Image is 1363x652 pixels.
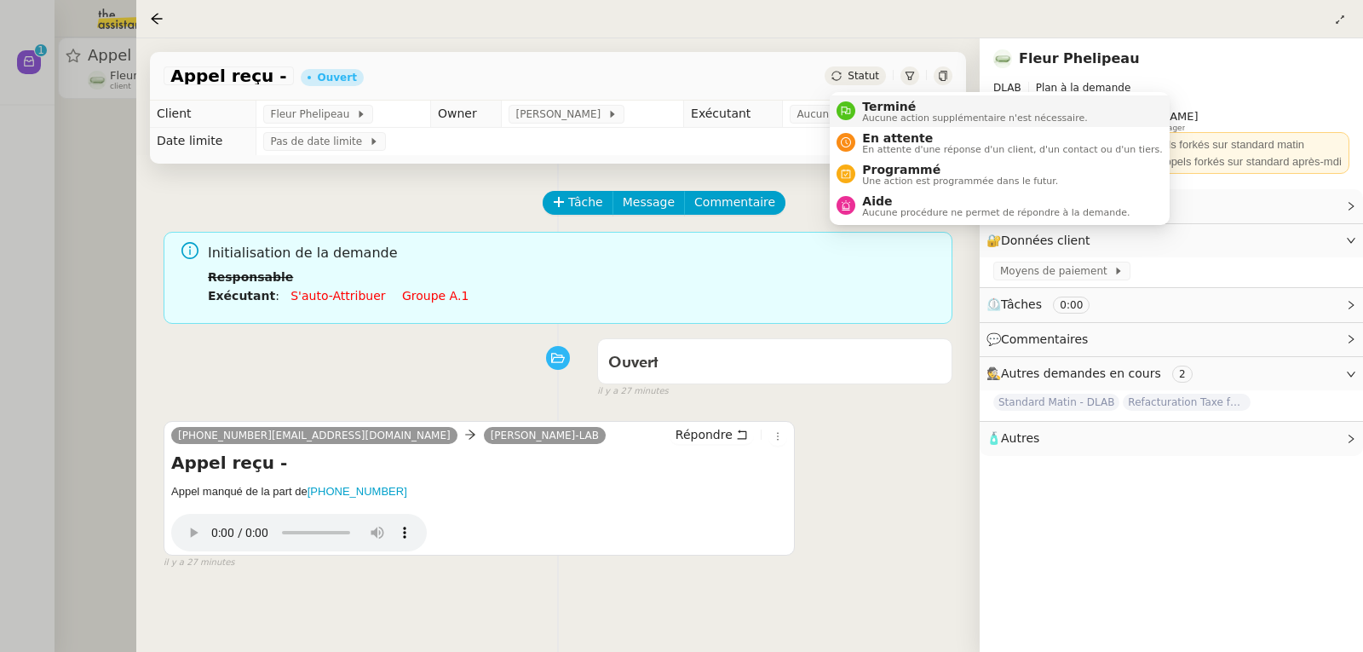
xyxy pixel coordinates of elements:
span: Initialisation de la demande [208,242,939,265]
span: [PHONE_NUMBER][EMAIL_ADDRESS][DOMAIN_NAME] [178,430,451,441]
span: Appel reçu - [170,67,286,84]
span: Message [623,193,675,212]
span: il y a 27 minutes [597,384,669,399]
div: 💬Commentaires [980,323,1363,356]
span: Aucune procédure ne permet de répondre à la demande. [862,208,1130,217]
div: Ouvert [317,72,356,83]
b: Exécutant [208,289,275,303]
a: S'auto-attribuer [290,289,385,303]
a: Fleur Phelipeau [1019,50,1140,66]
span: Aide [862,194,1130,208]
span: Fleur Phelipeau [270,106,355,123]
td: Client [150,101,256,128]
img: 7f9b6497-4ade-4d5b-ae17-2cbe23708554 [993,49,1012,68]
span: 🔐 [986,231,1097,251]
span: 🕵️ [986,366,1199,380]
span: Ouvert [608,355,658,371]
span: : [275,289,279,303]
span: Données client [1001,234,1090,247]
div: ⏲️Tâches 0:00 [980,288,1363,321]
button: Répondre [670,425,754,444]
b: Responsable [208,270,293,284]
td: Date limite [150,128,256,155]
td: Owner [430,101,502,128]
nz-tag: 2 [1172,366,1193,383]
a: Groupe a.1 [402,289,469,303]
span: 💬 [986,332,1096,346]
div: 📞 Standard à partir de 13H --> Appels forkés sur standard après-mdi [1000,153,1343,170]
td: Exécutant [684,101,783,128]
h5: Appel manqué de la part de [171,483,787,500]
button: Commentaire [684,191,785,215]
span: Pas de date limite [270,133,368,150]
a: [PHONE_NUMBER] [308,485,407,498]
span: Commentaire [694,193,775,212]
span: Plan à la demande [1036,82,1131,94]
span: Tâche [568,193,603,212]
span: [PERSON_NAME] [515,106,607,123]
div: 🔐Données client [980,224,1363,257]
span: Terminé [862,100,1087,113]
button: Tâche [543,191,613,215]
span: Aucune action supplémentaire n'est nécessaire. [862,113,1087,123]
span: Autres [1001,431,1039,445]
div: 📞 Standard jusqu'à 13H --> Appels forkés sur standard matin [1000,136,1343,153]
span: Une action est programmée dans le futur. [862,176,1058,186]
div: 🕵️Autres demandes en cours 2 [980,357,1363,390]
nz-tag: 0:00 [1053,297,1090,314]
a: [PERSON_NAME]-LAB [484,428,606,443]
span: Refacturation Taxe foncière 2025 [1123,394,1251,411]
span: Tâches [1001,297,1042,311]
span: il y a 27 minutes [164,556,235,570]
audio: Your browser does not support the audio element. [171,505,427,551]
span: Autres demandes en cours [1001,366,1161,380]
div: 🧴Autres [980,422,1363,455]
span: Programmé [862,163,1058,176]
button: Message [612,191,685,215]
span: Répondre [676,426,733,443]
span: Moyens de paiement [1000,263,1113,280]
span: Statut [848,70,879,82]
div: ⚙️Procédures [980,189,1363,222]
span: 🧴 [986,431,1039,445]
span: Aucun exécutant [797,106,889,123]
span: Standard Matin - DLAB [993,394,1119,411]
span: En attente [862,131,1162,145]
span: En attente d'une réponse d'un client, d'un contact ou d'un tiers. [862,145,1162,154]
span: Commentaires [1001,332,1088,346]
h4: Appel reçu - [171,451,787,475]
span: ⏲️ [986,297,1104,311]
span: DLAB [993,82,1021,94]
